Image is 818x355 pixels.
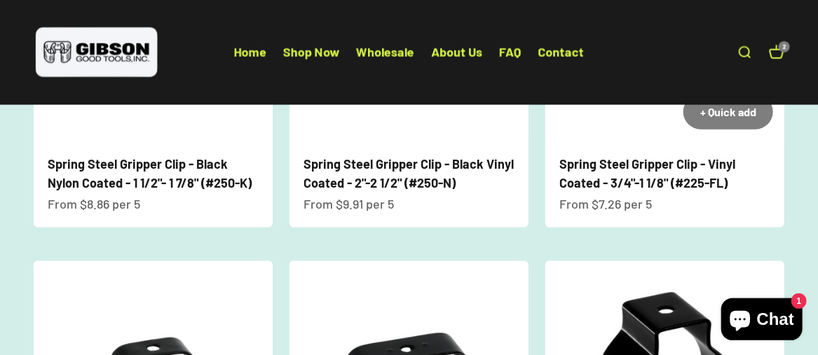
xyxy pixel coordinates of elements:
[717,298,807,344] inbox-online-store-chat: Shopify online store chat
[431,44,482,60] a: About Us
[538,44,584,60] a: Contact
[356,44,414,60] a: Wholesale
[700,103,756,121] div: + Quick add
[499,44,522,60] a: FAQ
[683,95,773,130] button: + Quick add
[559,156,735,190] a: Spring Steel Gripper Clip - Vinyl Coated - 3/4"-1 1/8" (#225-FL)
[304,194,394,214] sale-price: From $9.91 per 5
[48,194,140,214] sale-price: From $8.86 per 5
[559,194,652,214] sale-price: From $7.26 per 5
[283,44,339,60] a: Shop Now
[48,156,252,190] a: Spring Steel Gripper Clip - Black Nylon Coated - 1 1/2"- 1 7/8" (#250-K)
[304,156,514,190] a: Spring Steel Gripper Clip - Black Vinyl Coated - 2"-2 1/2" (#250-N)
[234,44,266,60] a: Home
[779,41,790,53] cart-count: 2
